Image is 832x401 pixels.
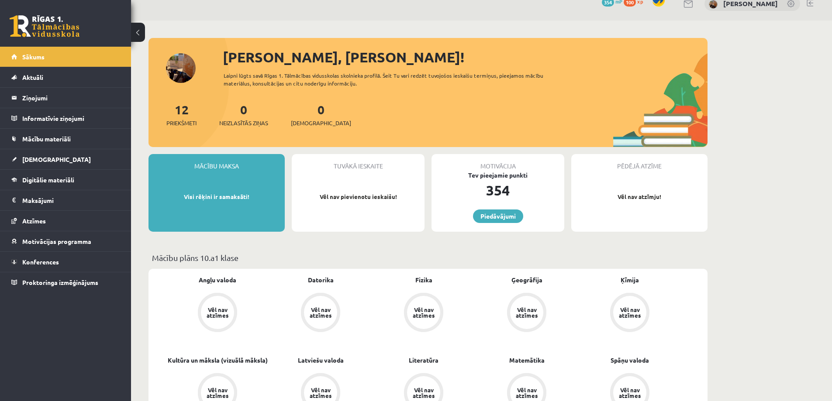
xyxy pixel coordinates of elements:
a: Vēl nav atzīmes [269,293,372,334]
a: Piedāvājumi [473,209,523,223]
div: 354 [432,180,564,201]
a: Vēl nav atzīmes [166,293,269,334]
a: Angļu valoda [199,275,236,284]
span: Priekšmeti [166,119,197,127]
span: Aktuāli [22,73,43,81]
a: Kultūra un māksla (vizuālā māksla) [168,356,268,365]
a: Matemātika [509,356,545,365]
div: Vēl nav atzīmes [411,307,436,318]
a: 0[DEMOGRAPHIC_DATA] [291,102,351,127]
p: Visi rēķini ir samaksāti! [153,192,280,201]
a: 12Priekšmeti [166,102,197,127]
div: Vēl nav atzīmes [308,307,333,318]
span: Neizlasītās ziņas [219,119,268,127]
div: Pēdējā atzīme [571,154,708,171]
a: Digitālie materiāli [11,170,120,190]
a: Maksājumi [11,190,120,210]
legend: Ziņojumi [22,88,120,108]
span: Proktoringa izmēģinājums [22,278,98,286]
a: 0Neizlasītās ziņas [219,102,268,127]
p: Vēl nav pievienotu ieskaišu! [296,192,420,201]
a: Informatīvie ziņojumi [11,108,120,128]
p: Mācību plāns 10.a1 klase [152,252,704,264]
a: Latviešu valoda [298,356,344,365]
span: Digitālie materiāli [22,176,74,184]
div: Motivācija [432,154,564,171]
div: Vēl nav atzīmes [514,387,539,398]
a: Proktoringa izmēģinājums [11,272,120,292]
div: Vēl nav atzīmes [205,387,230,398]
a: Vēl nav atzīmes [475,293,578,334]
div: Vēl nav atzīmes [411,387,436,398]
span: Atzīmes [22,217,46,225]
div: Laipni lūgts savā Rīgas 1. Tālmācības vidusskolas skolnieka profilā. Šeit Tu vari redzēt tuvojošo... [224,72,559,87]
a: Aktuāli [11,67,120,87]
a: [DEMOGRAPHIC_DATA] [11,149,120,169]
a: Ģeogrāfija [511,275,542,284]
a: Rīgas 1. Tālmācības vidusskola [10,15,79,37]
a: Fizika [415,275,432,284]
div: [PERSON_NAME], [PERSON_NAME]! [223,47,708,68]
div: Mācību maksa [148,154,285,171]
legend: Informatīvie ziņojumi [22,108,120,128]
a: Mācību materiāli [11,129,120,149]
span: [DEMOGRAPHIC_DATA] [291,119,351,127]
a: Ķīmija [621,275,639,284]
p: Vēl nav atzīmju! [576,192,703,201]
a: Literatūra [409,356,438,365]
span: Motivācijas programma [22,237,91,245]
span: Mācību materiāli [22,135,71,143]
a: Atzīmes [11,211,120,231]
div: Vēl nav atzīmes [205,307,230,318]
span: [DEMOGRAPHIC_DATA] [22,155,91,163]
div: Vēl nav atzīmes [618,307,642,318]
a: Spāņu valoda [611,356,649,365]
span: Sākums [22,53,45,61]
span: Konferences [22,258,59,266]
a: Sākums [11,47,120,67]
div: Vēl nav atzīmes [514,307,539,318]
a: Konferences [11,252,120,272]
a: Ziņojumi [11,88,120,108]
legend: Maksājumi [22,190,120,210]
div: Vēl nav atzīmes [618,387,642,398]
a: Motivācijas programma [11,231,120,251]
a: Datorika [308,275,334,284]
a: Vēl nav atzīmes [578,293,681,334]
div: Tuvākā ieskaite [292,154,425,171]
div: Tev pieejamie punkti [432,171,564,180]
div: Vēl nav atzīmes [308,387,333,398]
a: Vēl nav atzīmes [372,293,475,334]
